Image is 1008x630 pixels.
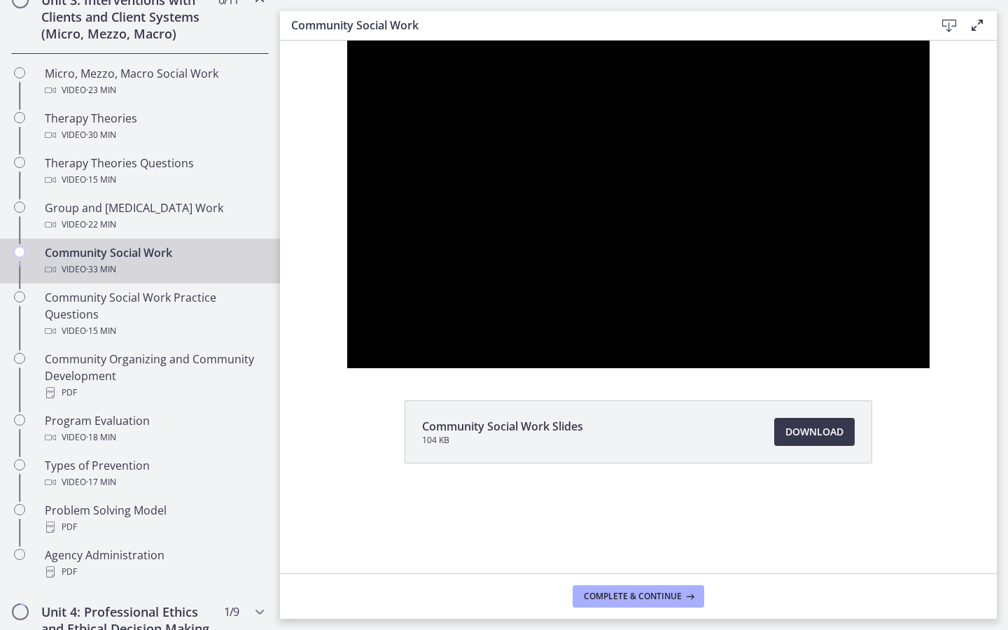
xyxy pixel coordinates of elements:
[86,171,116,188] span: · 15 min
[45,502,263,535] div: Problem Solving Model
[86,261,116,278] span: · 33 min
[291,17,913,34] h3: Community Social Work
[45,155,263,188] div: Therapy Theories Questions
[774,418,855,446] a: Download
[45,110,263,143] div: Therapy Theories
[45,519,263,535] div: PDF
[422,418,583,435] span: Community Social Work Slides
[45,199,263,233] div: Group and [MEDICAL_DATA] Work
[45,261,263,278] div: Video
[584,591,682,602] span: Complete & continue
[45,351,263,401] div: Community Organizing and Community Development
[45,563,263,580] div: PDF
[45,244,263,278] div: Community Social Work
[45,412,263,446] div: Program Evaluation
[45,474,263,491] div: Video
[45,171,263,188] div: Video
[224,603,239,620] span: 1 / 9
[86,216,116,233] span: · 22 min
[86,429,116,446] span: · 18 min
[86,127,116,143] span: · 30 min
[45,216,263,233] div: Video
[45,323,263,339] div: Video
[422,435,583,446] span: 104 KB
[45,82,263,99] div: Video
[86,323,116,339] span: · 15 min
[280,41,997,368] iframe: Video Lesson
[45,429,263,446] div: Video
[785,423,843,440] span: Download
[45,127,263,143] div: Video
[45,65,263,99] div: Micro, Mezzo, Macro Social Work
[573,585,704,608] button: Complete & continue
[86,82,116,99] span: · 23 min
[45,384,263,401] div: PDF
[45,457,263,491] div: Types of Prevention
[45,547,263,580] div: Agency Administration
[86,474,116,491] span: · 17 min
[45,289,263,339] div: Community Social Work Practice Questions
